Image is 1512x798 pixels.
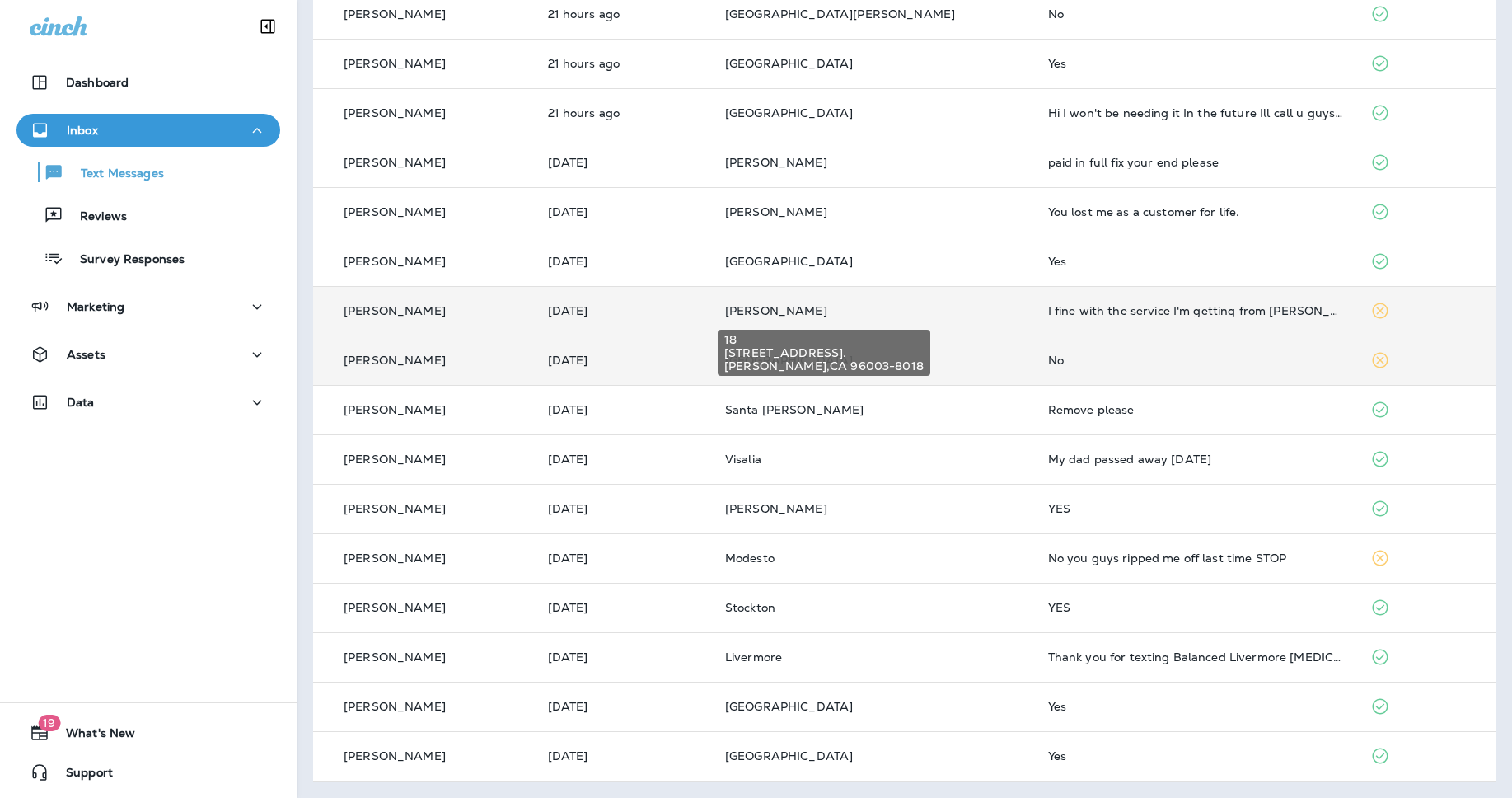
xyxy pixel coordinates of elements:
button: Data [16,386,280,419]
button: Survey Responses [16,241,280,275]
span: [GEOGRAPHIC_DATA] [725,56,853,71]
span: What's New [49,726,135,746]
p: Aug 13, 2025 10:21 AM [548,354,699,367]
span: Support [49,766,113,786]
button: Reviews [16,198,280,232]
p: [PERSON_NAME] [344,453,446,466]
p: [PERSON_NAME] [344,205,446,218]
button: 19What's New [16,716,280,749]
span: 18 [724,333,924,346]
button: Support [16,756,280,789]
p: [PERSON_NAME] [344,106,446,120]
div: Yes [1048,255,1345,268]
span: Santa [PERSON_NAME] [725,402,864,417]
button: Inbox [16,114,280,147]
p: [PERSON_NAME] [344,502,446,515]
div: You lost me as a customer for life. [1048,205,1345,218]
button: Assets [16,338,280,371]
button: Marketing [16,290,280,323]
p: Aug 13, 2025 10:08 AM [548,650,699,664]
p: [PERSON_NAME] [344,552,446,565]
p: Aug 14, 2025 10:08 AM [548,57,699,70]
p: Aug 13, 2025 10:08 AM [548,700,699,713]
p: Aug 13, 2025 11:25 AM [548,205,699,218]
p: Aug 14, 2025 10:02 AM [548,106,699,120]
p: [PERSON_NAME] [344,7,446,21]
p: Aug 13, 2025 10:10 AM [548,453,699,466]
p: Dashboard [66,76,129,89]
div: Yes [1048,57,1345,70]
div: Remove please [1048,403,1345,416]
p: [PERSON_NAME] [344,57,446,70]
p: Aug 13, 2025 10:28 AM [548,304,699,317]
div: No [1048,354,1345,367]
span: Visalia [725,452,761,467]
p: Aug 13, 2025 10:09 AM [548,601,699,614]
p: Survey Responses [63,252,185,268]
span: 19 [38,715,60,731]
span: [GEOGRAPHIC_DATA][PERSON_NAME] [725,7,955,21]
span: [PERSON_NAME] , CA 96003-8018 [724,359,924,373]
button: Dashboard [16,66,280,99]
p: Data [67,396,95,409]
p: Aug 13, 2025 10:09 AM [548,552,699,565]
p: [PERSON_NAME] [344,304,446,317]
p: [PERSON_NAME] [344,650,446,664]
span: [PERSON_NAME] [725,155,827,170]
span: [PERSON_NAME] [725,303,827,318]
div: No you guys ripped me off last time STOP [1048,552,1345,565]
span: [PERSON_NAME] [725,204,827,219]
span: [PERSON_NAME] [725,501,827,516]
p: Marketing [67,300,124,313]
div: My dad passed away 3yrs ago [1048,453,1345,466]
p: Aug 12, 2025 10:15 PM [548,749,699,763]
p: Aug 13, 2025 11:03 AM [548,255,699,268]
p: [PERSON_NAME] [344,156,446,169]
div: paid in full fix your end please [1048,156,1345,169]
button: Collapse Sidebar [245,10,291,43]
p: Assets [67,348,105,361]
div: YES [1048,601,1345,614]
p: Aug 13, 2025 10:10 AM [548,502,699,515]
p: Aug 13, 2025 03:31 PM [548,156,699,169]
p: [PERSON_NAME] [344,601,446,614]
p: [PERSON_NAME] [344,403,446,416]
span: [GEOGRAPHIC_DATA] [725,699,853,714]
div: Thank you for texting Balanced Livermore Chiropractic and Rehabilitation. A team member will get ... [1048,650,1345,664]
p: [PERSON_NAME] [344,749,446,763]
span: [GEOGRAPHIC_DATA] [725,749,853,763]
div: Hi I won't be needing it In the future Ill call u guys if needed [1048,106,1345,120]
p: Text Messages [64,167,164,182]
p: [PERSON_NAME] [344,255,446,268]
button: Text Messages [16,155,280,190]
span: [GEOGRAPHIC_DATA] [725,106,853,120]
p: Reviews [63,209,127,225]
span: Stockton [725,600,775,615]
span: [GEOGRAPHIC_DATA] [725,254,853,269]
div: No [1048,7,1345,21]
p: Aug 13, 2025 10:11 AM [548,403,699,416]
span: Modesto [725,551,775,566]
div: YES [1048,502,1345,515]
p: [PERSON_NAME] [344,700,446,713]
span: [STREET_ADDRESS]. [724,346,924,359]
div: Yes [1048,700,1345,713]
p: Inbox [67,124,98,137]
p: Aug 14, 2025 10:09 AM [548,7,699,21]
div: I fine with the service I'm getting from Jim, who was my pest control contractor before you. He w... [1048,304,1345,317]
p: [PERSON_NAME] [344,354,446,367]
div: Yes [1048,749,1345,763]
span: Livermore [725,650,782,664]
